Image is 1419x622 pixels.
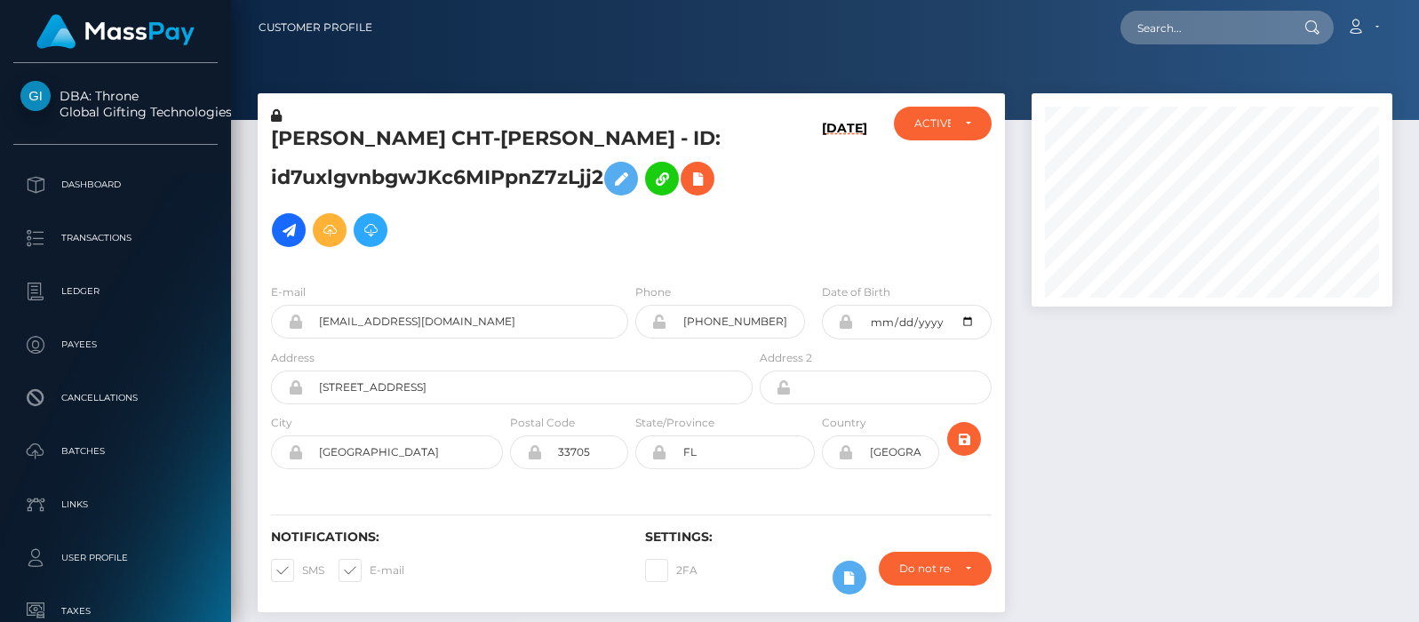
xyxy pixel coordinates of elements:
a: Links [13,482,218,527]
img: MassPay Logo [36,14,195,49]
label: Address 2 [760,350,812,366]
label: Date of Birth [822,284,890,300]
a: Dashboard [13,163,218,207]
label: City [271,415,292,431]
a: Transactions [13,216,218,260]
p: Transactions [20,225,211,251]
label: E-mail [339,559,404,582]
a: Customer Profile [259,9,372,46]
label: E-mail [271,284,306,300]
h6: Notifications: [271,530,618,545]
a: Batches [13,429,218,474]
button: Do not require [879,552,993,586]
h5: [PERSON_NAME] CHT-[PERSON_NAME] - ID: id7uxlgvnbgwJKc6MIPpnZ7zLjj2 [271,125,743,256]
p: Ledger [20,278,211,305]
h6: [DATE] [822,121,867,262]
p: Payees [20,331,211,358]
p: User Profile [20,545,211,571]
div: ACTIVE [914,116,951,131]
a: Payees [13,323,218,367]
label: 2FA [645,559,698,582]
label: SMS [271,559,324,582]
span: DBA: Throne Global Gifting Technologies Inc [13,88,218,120]
a: Initiate Payout [272,213,306,247]
p: Dashboard [20,171,211,198]
a: User Profile [13,536,218,580]
label: State/Province [635,415,714,431]
label: Phone [635,284,671,300]
label: Postal Code [510,415,575,431]
a: Cancellations [13,376,218,420]
h6: Settings: [645,530,993,545]
button: ACTIVE [894,107,992,140]
p: Cancellations [20,385,211,411]
input: Search... [1120,11,1287,44]
div: Do not require [899,562,952,576]
img: Global Gifting Technologies Inc [20,81,51,111]
label: Country [822,415,866,431]
p: Batches [20,438,211,465]
a: Ledger [13,269,218,314]
p: Links [20,491,211,518]
label: Address [271,350,315,366]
